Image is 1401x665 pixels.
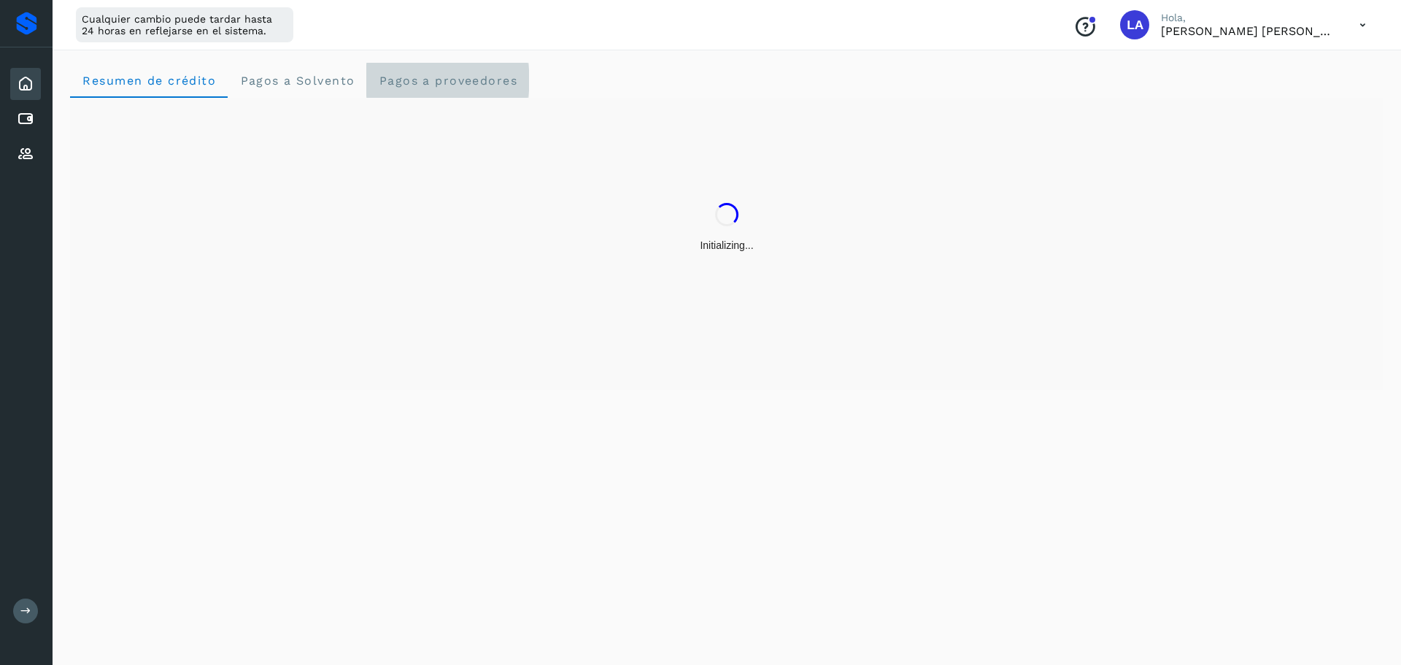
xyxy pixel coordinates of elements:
p: Luis Alfonso García Lugo [1161,24,1336,38]
div: Cualquier cambio puede tardar hasta 24 horas en reflejarse en el sistema. [76,7,293,42]
p: Hola, [1161,12,1336,24]
div: Inicio [10,68,41,100]
span: Pagos a proveedores [378,74,517,88]
div: Cuentas por pagar [10,103,41,135]
span: Resumen de crédito [82,74,216,88]
div: Proveedores [10,138,41,170]
span: Pagos a Solvento [239,74,355,88]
